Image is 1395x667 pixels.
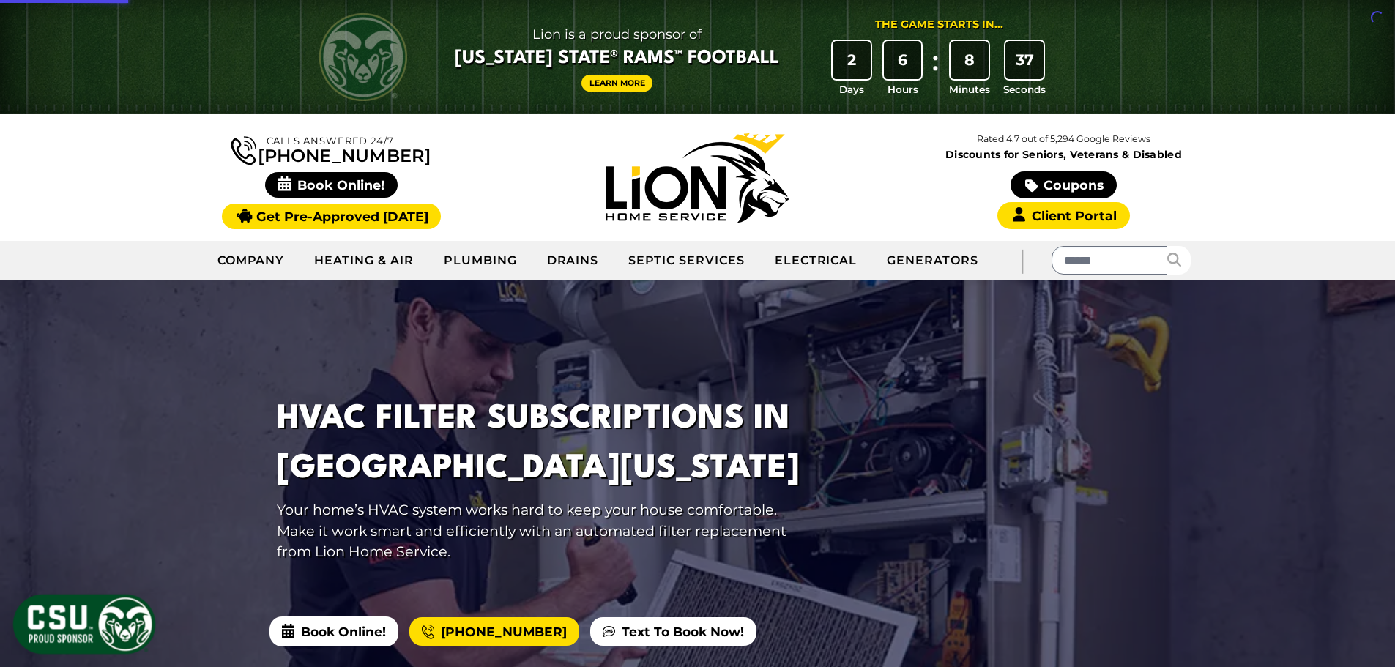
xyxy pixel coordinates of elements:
a: [PHONE_NUMBER] [231,133,431,165]
a: Get Pre-Approved [DATE] [222,204,441,229]
a: Coupons [1011,171,1116,198]
div: | [993,241,1052,280]
a: Plumbing [429,242,532,279]
div: 6 [884,41,922,79]
a: Learn More [581,75,653,92]
div: : [928,41,942,97]
a: Septic Services [614,242,759,279]
span: Days [839,82,864,97]
span: [US_STATE] State® Rams™ Football [455,46,779,71]
div: The Game Starts in... [875,17,1003,33]
h1: HVAC Filter Subscriptions In [GEOGRAPHIC_DATA][US_STATE] [277,395,810,493]
img: CSU Rams logo [319,13,407,101]
p: Rated 4.7 out of 5,294 Google Reviews [880,131,1246,147]
a: Electrical [760,242,873,279]
a: Company [203,242,300,279]
span: Book Online! [265,172,398,198]
div: 2 [833,41,871,79]
div: 8 [951,41,989,79]
span: Seconds [1003,82,1046,97]
a: Generators [872,242,993,279]
div: 37 [1005,41,1044,79]
a: Heating & Air [300,242,428,279]
a: [PHONE_NUMBER] [409,617,579,646]
a: Drains [532,242,614,279]
p: Your home’s HVAC system works hard to keep your house comfortable. Make it work smart and efficie... [277,499,810,562]
span: Minutes [949,82,990,97]
span: Hours [888,82,918,97]
a: Client Portal [997,202,1129,229]
span: Lion is a proud sponsor of [455,23,779,46]
span: Book Online! [269,616,398,646]
a: Text To Book Now! [590,617,756,646]
img: Lion Home Service [606,133,789,223]
span: Discounts for Seniors, Veterans & Disabled [884,149,1244,160]
img: CSU Sponsor Badge [11,592,157,656]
